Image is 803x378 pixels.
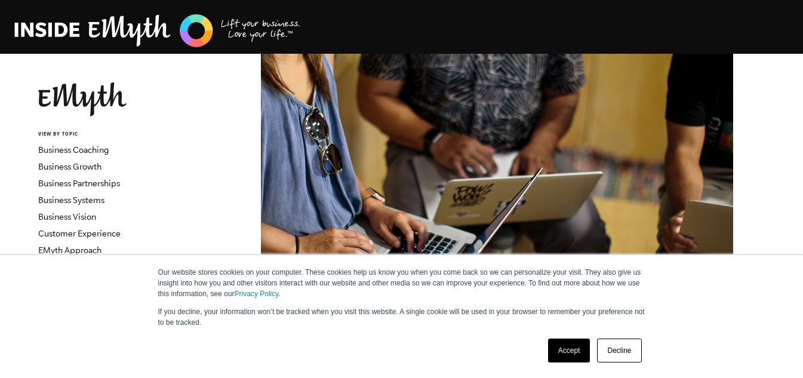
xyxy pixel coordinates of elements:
[158,306,645,328] p: If you decline, your information won’t be tracked when you visit this website. A single cookie wi...
[597,339,641,362] a: Decline
[38,245,101,255] a: EMyth Approach
[158,267,645,299] p: Our website stores cookies on your computer. These cookies help us know you when you come back so...
[38,82,127,116] img: EMyth
[38,229,121,238] a: Customer Experience
[38,145,109,155] a: Business Coaching
[548,339,590,362] a: Accept
[38,212,96,222] a: Business Vision
[38,131,182,139] h6: VIEW BY TOPIC
[235,290,279,298] a: Privacy Policy
[38,162,101,171] a: Business Growth
[38,179,120,188] a: Business Partnerships
[38,195,104,205] a: Business Systems
[14,13,301,49] img: EMyth Business Coaching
